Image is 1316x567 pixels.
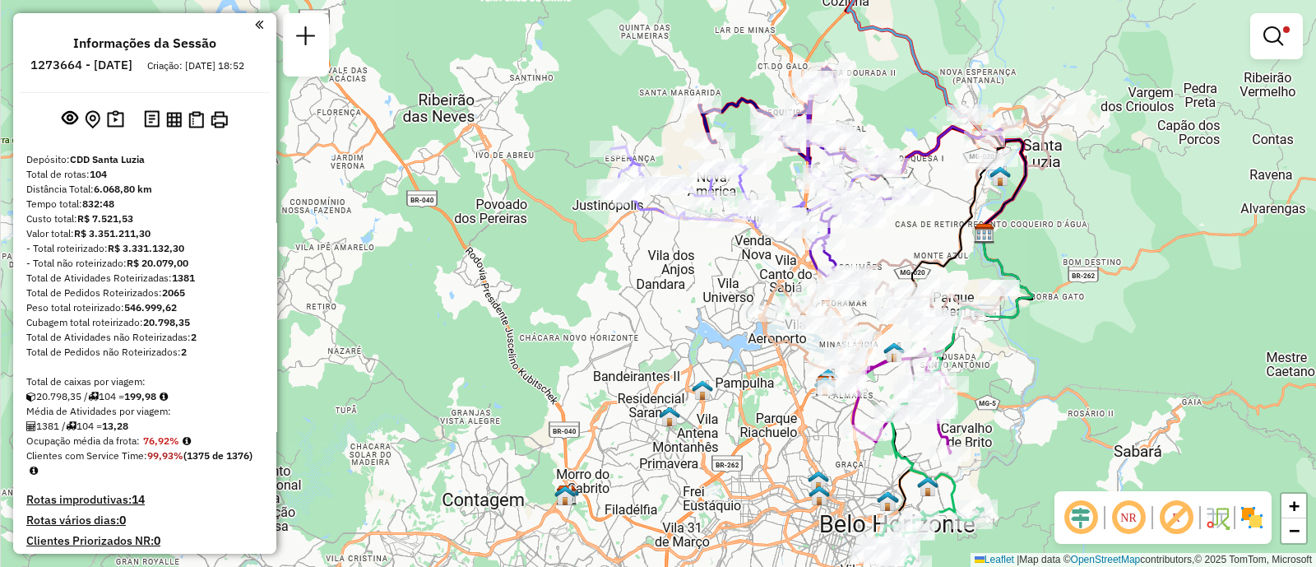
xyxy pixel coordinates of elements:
div: Total de Atividades não Roteirizadas: [26,330,263,345]
div: Valor total: [26,226,263,241]
div: Cubagem total roteirizado: [26,315,263,330]
strong: 99,93% [147,449,183,462]
div: Total de Atividades Roteirizadas: [26,271,263,286]
em: Rotas cross docking consideradas [30,466,38,476]
div: Média de Atividades por viagem: [26,404,263,419]
span: Ocupação média da frota: [26,435,140,447]
div: 1381 / 104 = [26,419,263,434]
div: Total de Pedidos Roteirizados: [26,286,263,300]
button: Painel de Sugestão [104,107,127,132]
strong: 199,98 [124,390,156,402]
strong: R$ 3.351.211,30 [74,227,151,239]
strong: 104 [90,168,107,180]
strong: 2065 [162,286,185,299]
div: Distância Total: [26,182,263,197]
div: Peso total roteirizado: [26,300,263,315]
div: Tempo total: [26,197,263,211]
img: 208 UDC Full Gloria [659,406,680,427]
strong: 20.798,35 [143,316,190,328]
h4: Informações da Sessão [73,35,216,51]
strong: (1375 de 1376) [183,449,253,462]
strong: R$ 20.079,00 [127,257,188,269]
img: 211 UDC WCL Vila Suzana [883,342,905,363]
strong: 546.999,62 [124,301,177,314]
strong: 13,28 [102,420,128,432]
button: Visualizar Romaneio [185,108,207,132]
img: Warecloud Parque Pedro ll [692,379,713,401]
span: Ocultar NR [1109,498,1148,537]
div: Total de rotas: [26,167,263,182]
strong: 2 [191,331,197,343]
div: Total de caixas por viagem: [26,374,263,389]
strong: CDD Santa Luzia [70,153,145,165]
strong: 0 [154,533,160,548]
strong: R$ 7.521,53 [77,212,133,225]
div: Depósito: [26,152,263,167]
div: Criação: [DATE] 18:52 [141,58,251,73]
a: Zoom out [1281,518,1306,543]
button: Logs desbloquear sessão [141,107,163,132]
img: Transit Point - 1 [808,470,829,491]
img: CDD Santa Luzia [974,223,995,244]
img: CDD Contagem [558,484,579,505]
strong: 6.068,80 km [94,183,152,195]
i: Cubagem total roteirizado [26,392,36,402]
button: Visualizar relatório de Roteirização [163,108,185,130]
img: Exibir/Ocultar setores [1239,504,1265,531]
a: Leaflet [975,554,1014,565]
h4: Rotas improdutivas: [26,493,263,507]
strong: 14 [132,492,145,507]
a: Clique aqui para minimizar o painel [255,15,263,34]
img: Cross Santa Luzia [989,165,1011,187]
img: Cross Dock [917,476,938,497]
span: − [1289,520,1300,541]
img: 209 UDC Full Bonfim [809,485,830,506]
span: Exibir rótulo [1156,498,1196,537]
strong: 0 [119,513,126,527]
span: Ocultar deslocamento [1061,498,1101,537]
i: Total de rotas [66,421,76,431]
a: Exibir filtros [1257,20,1296,53]
span: Clientes com Service Time: [26,449,147,462]
button: Exibir sessão original [58,106,81,132]
strong: 1381 [172,272,195,284]
i: Total de Atividades [26,421,36,431]
img: Simulação- STA [818,368,839,389]
img: Mult Contagem [554,485,576,506]
div: - Total não roteirizado: [26,256,263,271]
strong: 76,92% [143,435,179,447]
h6: 1273664 - [DATE] [30,58,132,72]
img: Teste [814,375,836,397]
span: | [1017,554,1019,565]
div: 20.798,35 / 104 = [26,389,263,404]
div: Map data © contributors,© 2025 TomTom, Microsoft [971,553,1316,567]
em: Média calculada utilizando a maior ocupação (%Peso ou %Cubagem) de cada rota da sessão. Rotas cro... [183,436,191,446]
i: Meta Caixas/viagem: 196,56 Diferença: 3,42 [160,392,168,402]
button: Centralizar mapa no depósito ou ponto de apoio [81,107,104,132]
div: - Total roteirizado: [26,241,263,256]
strong: R$ 3.331.132,30 [108,242,184,254]
div: Custo total: [26,211,263,226]
span: + [1289,495,1300,516]
h4: Rotas vários dias: [26,514,263,527]
h4: Clientes Priorizados NR: [26,534,263,548]
i: Total de rotas [88,392,99,402]
img: Fluxo de ruas [1204,504,1230,531]
a: Nova sessão e pesquisa [290,20,322,57]
button: Imprimir Rotas [207,108,231,132]
a: Zoom in [1281,494,1306,518]
img: Warecloud Saudade [877,490,898,512]
div: Total de Pedidos não Roteirizados: [26,345,263,360]
a: OpenStreetMap [1071,554,1141,565]
strong: 2 [181,346,187,358]
strong: 832:48 [82,198,114,210]
span: Filtro Ativo [1283,26,1290,33]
